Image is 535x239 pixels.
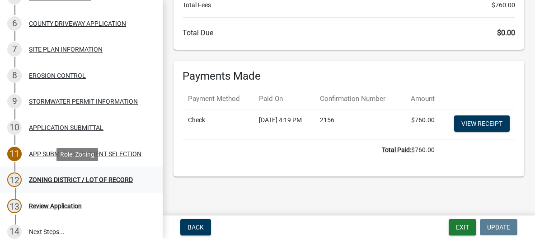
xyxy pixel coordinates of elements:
[183,110,253,139] td: Check
[29,203,82,209] div: Review Application
[29,124,103,131] div: APPLICATION SUBMITTAL
[29,72,86,79] div: EROSION CONTROL
[188,224,204,231] span: Back
[183,0,515,10] li: Total Fees
[7,16,22,31] div: 6
[29,177,133,183] div: ZONING DISTRICT / LOT OF RECORD
[487,224,510,231] span: Update
[497,29,515,37] span: $0.00
[56,148,98,161] div: Role: Zoning
[449,219,476,235] button: Exit
[7,199,22,213] div: 13
[7,42,22,57] div: 7
[7,68,22,83] div: 8
[480,219,517,235] button: Update
[382,146,411,153] b: Total Paid:
[7,172,22,187] div: 12
[401,110,440,139] td: $760.00
[29,151,141,157] div: APP SUBMITTED/PAYMENT SELECTION
[7,94,22,109] div: 9
[7,120,22,135] div: 10
[314,88,401,110] th: Confirmation Number
[29,98,138,105] div: STORMWATER PERMIT INFORMATION
[180,219,211,235] button: Back
[183,88,253,110] th: Payment Method
[253,110,314,139] td: [DATE] 4:19 PM
[314,110,401,139] td: 2156
[183,70,515,83] h6: Payments Made
[492,0,515,10] span: $760.00
[7,147,22,161] div: 11
[7,225,22,239] div: 14
[454,115,510,132] a: View receipt
[183,139,440,160] td: $760.00
[253,88,314,110] th: Paid On
[401,88,440,110] th: Amount
[29,46,103,53] div: SITE PLAN INFORMATION
[183,29,515,37] h6: Total Due
[29,20,126,27] div: COUNTY DRIVEWAY APPLICATION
